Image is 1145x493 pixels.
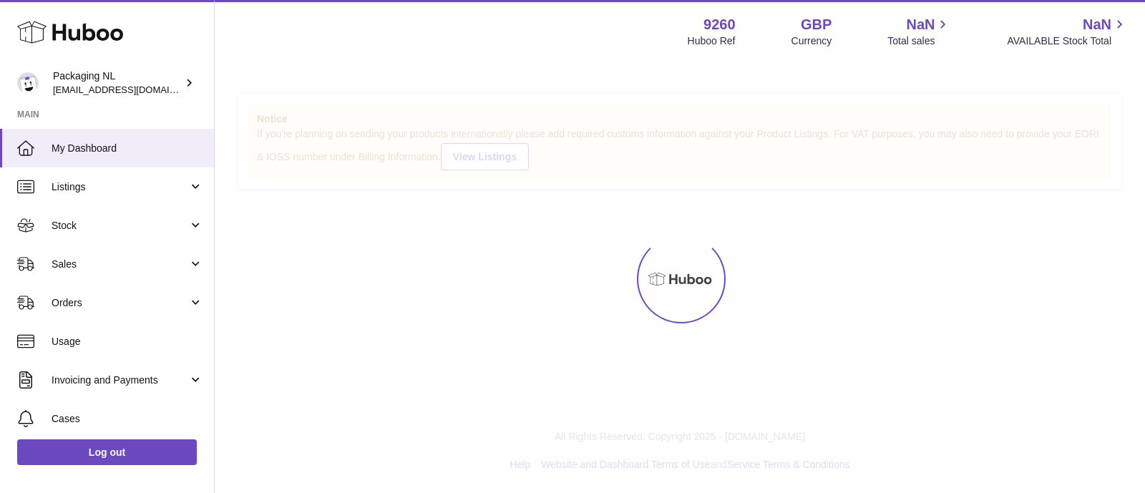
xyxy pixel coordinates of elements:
span: My Dashboard [52,142,203,155]
strong: 9260 [703,15,736,34]
span: Sales [52,258,188,271]
span: AVAILABLE Stock Total [1007,34,1128,48]
a: Log out [17,439,197,465]
span: NaN [906,15,935,34]
span: Total sales [887,34,951,48]
div: Huboo Ref [688,34,736,48]
span: Listings [52,180,188,194]
div: Currency [791,34,832,48]
span: Cases [52,412,203,426]
strong: GBP [801,15,832,34]
a: NaN Total sales [887,15,951,48]
span: [EMAIL_ADDRESS][DOMAIN_NAME] [53,84,210,95]
span: Orders [52,296,188,310]
img: internalAdmin-9260@internal.huboo.com [17,72,39,94]
span: Invoicing and Payments [52,374,188,387]
div: Packaging NL [53,69,182,97]
span: Stock [52,219,188,233]
span: Usage [52,335,203,348]
a: NaN AVAILABLE Stock Total [1007,15,1128,48]
span: NaN [1083,15,1111,34]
